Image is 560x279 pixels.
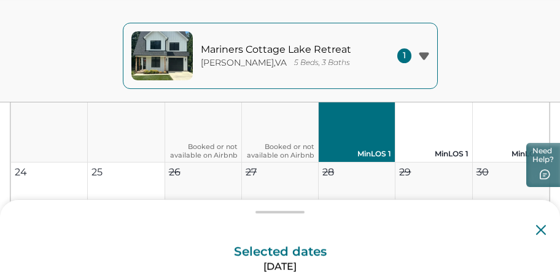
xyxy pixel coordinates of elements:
p: MinLOS 1 [476,148,545,159]
button: 30Booked or not available on Airbnb [473,162,550,242]
button: 21MinLOS 1 [319,83,395,162]
button: 24MinLOS 1 [11,162,88,242]
button: 25MinLOS 1 [88,162,165,242]
p: Booked or not available on Airbnb [246,142,314,159]
p: 25 [91,165,103,180]
img: property-cover [131,31,193,80]
p: [PERSON_NAME] , VA [201,58,287,68]
button: 20Booked or not available on Airbnb [242,83,319,162]
p: Mariners Cottage Lake Retreat [201,44,367,56]
p: MinLOS 1 [399,148,468,159]
p: 29 [399,165,411,180]
button: property-coverMariners Cottage Lake Retreat[PERSON_NAME],VA5 Beds, 3 Baths1 [123,23,438,89]
span: 1 [397,48,411,63]
button: 19Booked or not available on Airbnb [165,83,242,162]
button: 29Booked or not available on Airbnb [395,162,472,242]
p: MinLOS 1 [322,148,391,159]
button: 28Booked or not available on Airbnb [319,162,395,242]
p: 5 Beds, 3 Baths [294,58,350,67]
button: 22MinLOS 1 [395,83,472,162]
button: 26Booked or not available on Airbnb [165,162,242,242]
p: 26 [169,165,181,180]
p: 24 [15,165,27,180]
button: 27Booked or not available on Airbnb [242,162,319,242]
p: 30 [476,165,489,180]
p: 28 [322,165,334,180]
p: Booked or not available on Airbnb [169,142,238,159]
p: 27 [246,165,257,180]
button: 23MinLOS 1 [473,83,550,162]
